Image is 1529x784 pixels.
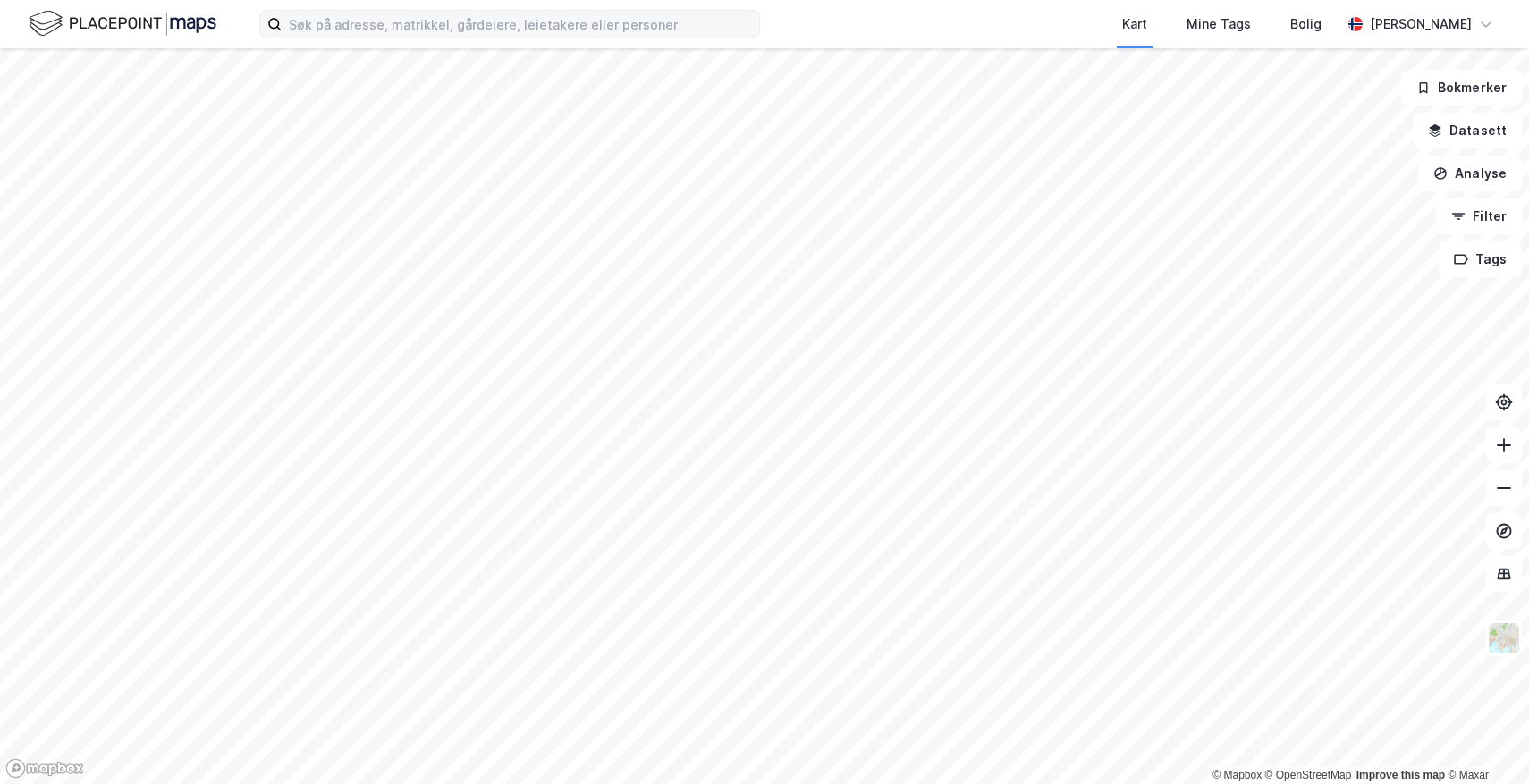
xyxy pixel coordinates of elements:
a: Mapbox homepage [5,758,84,779]
a: OpenStreetMap [1265,769,1352,781]
button: Bokmerker [1401,70,1522,105]
button: Filter [1436,198,1522,234]
button: Datasett [1413,113,1522,148]
a: Mapbox [1212,769,1262,781]
button: Analyse [1418,156,1522,191]
a: Improve this map [1356,769,1445,781]
div: [PERSON_NAME] [1370,13,1472,35]
button: Tags [1439,241,1522,277]
input: Søk på adresse, matrikkel, gårdeiere, leietakere eller personer [282,11,759,38]
div: Bolig [1290,13,1322,35]
iframe: Chat Widget [1440,698,1529,784]
img: logo.f888ab2527a4732fd821a326f86c7f29.svg [29,8,216,39]
div: Kart [1122,13,1147,35]
div: Mine Tags [1187,13,1251,35]
img: Z [1487,621,1521,655]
